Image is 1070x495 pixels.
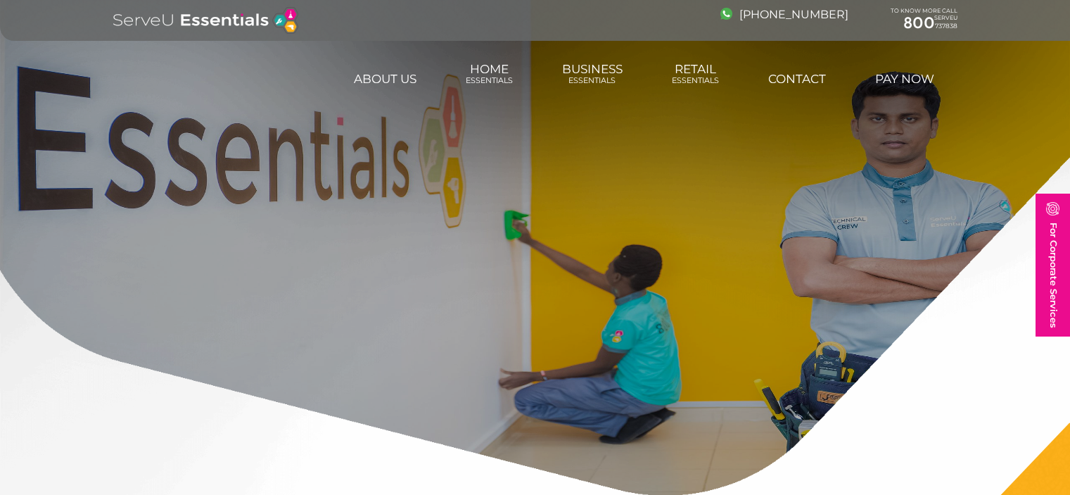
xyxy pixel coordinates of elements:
span: Essentials [466,76,513,85]
span: Essentials [672,76,719,85]
a: About us [352,65,419,93]
a: 800737838 [891,14,957,32]
a: [PHONE_NUMBER] [720,8,848,21]
a: Pay Now [873,65,936,93]
a: RetailEssentials [670,55,721,93]
a: For Corporate Services [1036,194,1070,337]
a: HomeEssentials [464,55,515,93]
span: 800 [903,13,935,32]
a: Contact [766,65,828,93]
div: TO KNOW MORE CALL SERVEU [891,8,957,33]
img: logo [113,7,298,34]
img: image [1046,202,1059,215]
img: image [720,8,732,20]
a: BusinessEssentials [560,55,625,93]
span: Essentials [562,76,623,85]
